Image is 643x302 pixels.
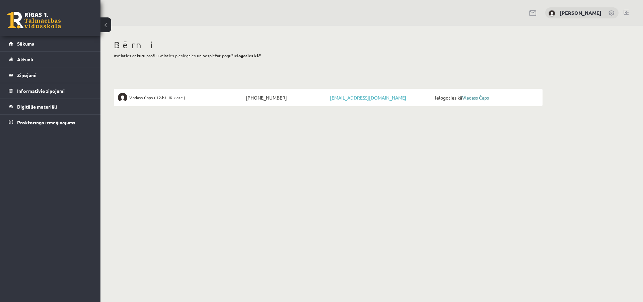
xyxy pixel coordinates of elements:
a: Ziņojumi [9,67,92,83]
a: Rīgas 1. Tālmācības vidusskola [7,12,61,28]
a: Digitālie materiāli [9,99,92,114]
p: Izvēlaties ar kuru profilu vēlaties pieslēgties un nospiežat pogu [114,53,543,59]
a: Vladass Čaps [462,95,489,101]
span: Ielogoties kā [433,93,539,102]
a: Sākums [9,36,92,51]
a: [PERSON_NAME] [560,9,601,16]
span: Aktuāli [17,56,33,62]
img: Jūlija Čapa [549,10,555,17]
span: Vladass Čaps ( 12.b1 JK klase ) [129,93,185,102]
span: Sākums [17,41,34,47]
span: Proktoringa izmēģinājums [17,119,75,125]
h1: Bērni [114,39,543,51]
a: [EMAIL_ADDRESS][DOMAIN_NAME] [330,95,406,101]
legend: Informatīvie ziņojumi [17,83,92,99]
span: Digitālie materiāli [17,104,57,110]
a: Proktoringa izmēģinājums [9,115,92,130]
b: "Ielogoties kā" [231,53,261,58]
a: Informatīvie ziņojumi [9,83,92,99]
img: Vladass Čaps [118,93,127,102]
legend: Ziņojumi [17,67,92,83]
a: Aktuāli [9,52,92,67]
span: [PHONE_NUMBER] [244,93,328,102]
